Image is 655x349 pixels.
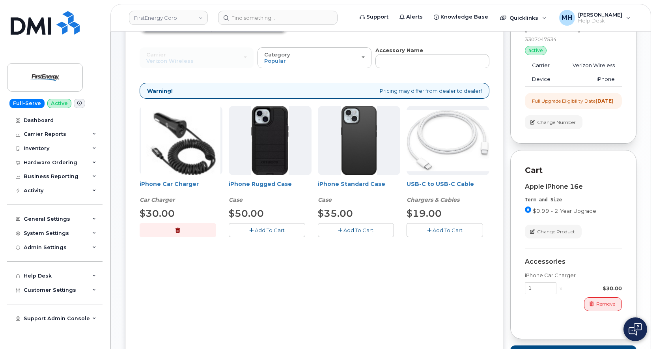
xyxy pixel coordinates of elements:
strong: [DATE] [595,98,614,104]
a: Support [354,9,394,25]
button: Change Product [525,225,582,238]
a: FirstEnergy Corp [129,11,208,25]
div: Accessories [525,258,622,265]
img: iphonesecg.jpg [141,106,220,175]
div: $30.00 [565,285,622,292]
td: Device [525,72,560,86]
input: $0.99 - 2 Year Upgrade [525,206,531,213]
div: Term and Size [525,197,622,203]
div: Full Upgrade Eligibility Date [532,98,614,104]
button: Category Popular [258,47,371,68]
button: Change Number [525,115,582,129]
img: Open chat [629,323,642,336]
button: Add To Cart [407,223,483,237]
em: Case [318,196,332,203]
a: USB-C to USB-C Cable [407,180,474,188]
img: Defender.jpg [251,106,289,175]
strong: Warning! [147,87,173,95]
div: Melissa Hoye [554,10,636,26]
em: Case [229,196,243,203]
td: Verizon Wireless [560,58,622,73]
span: Change Product [537,228,575,235]
span: Alerts [406,13,423,21]
span: Change Number [537,119,576,126]
div: x [556,285,565,292]
p: Cart [525,165,622,176]
span: Knowledge Base [440,13,488,21]
span: Popular [264,58,286,64]
div: iPhone Car Charger [525,272,622,279]
button: Add To Cart [229,223,305,237]
a: Alerts [394,9,428,25]
div: active [525,46,547,55]
strong: Accessory Name [375,47,423,53]
em: Chargers & Cables [407,196,459,203]
div: 3307047534 [525,36,622,43]
span: Quicklinks [509,15,538,21]
div: iPhone Car Charger [140,180,222,204]
span: $35.00 [318,208,353,219]
div: iPhone Standard Case [318,180,401,204]
div: Pricing may differ from dealer to dealer! [140,83,489,99]
span: Category [264,51,290,58]
span: Support [366,13,388,21]
input: Find something... [218,11,338,25]
span: $0.99 - 2 Year Upgrade [533,208,596,214]
span: $19.00 [407,208,442,219]
a: iPhone Rugged Case [229,180,292,188]
span: $50.00 [229,208,264,219]
div: Quicklinks [495,10,552,26]
div: USB-C to USB-C Cable [407,180,489,204]
td: iPhone [560,72,622,86]
span: Add To Cart [433,227,463,233]
span: MH [562,13,572,23]
button: Remove [584,297,622,311]
em: Car Charger [140,196,175,203]
td: Carrier [525,58,560,73]
div: Apple iPhone 16e [525,183,622,190]
span: Remove [596,300,615,308]
a: iPhone Standard Case [318,180,385,188]
button: Add To Cart [318,223,394,237]
div: iPhone Rugged Case [229,180,312,204]
img: USB-C.jpg [407,110,489,171]
a: Knowledge Base [428,9,494,25]
span: Help Desk [578,18,622,24]
span: Add To Cart [255,227,285,233]
span: $30.00 [140,208,175,219]
span: Add To Cart [343,227,373,233]
span: [PERSON_NAME] [578,11,622,18]
img: Symmetry.jpg [341,106,377,175]
a: iPhone Car Charger [140,180,199,188]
